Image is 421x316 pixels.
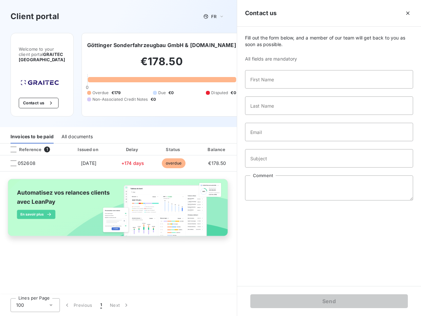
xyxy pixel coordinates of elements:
[151,96,156,102] span: €0
[245,9,277,18] h5: Contact us
[245,56,413,62] span: All fields are mandatory
[66,146,111,153] div: Issued on
[250,294,408,308] button: Send
[245,123,413,141] input: placeholder
[18,160,36,167] span: 052608
[19,98,59,108] button: Contact us
[211,90,228,96] span: Disputed
[87,55,236,75] h2: €178.50
[62,130,93,144] div: All documents
[111,90,121,96] span: €179
[100,302,102,308] span: 1
[92,90,109,96] span: Overdue
[3,175,234,246] img: banner
[60,298,96,312] button: Previous
[11,130,54,144] div: Invoices to be paid
[19,52,65,62] span: GRAITEC [GEOGRAPHIC_DATA]
[19,78,61,87] img: Company logo
[211,14,216,19] span: FR
[208,160,226,166] span: €178.50
[168,90,174,96] span: €0
[245,96,413,115] input: placeholder
[81,160,96,166] span: [DATE]
[92,96,148,102] span: Non-Associated Credit Notes
[44,146,50,152] span: 1
[162,158,186,168] span: overdue
[245,149,413,168] input: placeholder
[196,146,238,153] div: Balance
[106,298,134,312] button: Next
[245,70,413,89] input: placeholder
[245,35,413,48] span: Fill out the form below, and a member of our team will get back to you as soon as possible.
[121,160,144,166] span: +174 days
[114,146,152,153] div: Delay
[86,85,88,90] span: 0
[5,146,41,152] div: Reference
[231,90,236,96] span: €0
[154,146,193,153] div: Status
[16,302,24,308] span: 100
[87,41,236,49] h6: Göttinger Sonderfahrzeugbau GmbH & [DOMAIN_NAME]
[158,90,166,96] span: Due
[19,46,65,62] span: Welcome to your client portal
[96,298,106,312] button: 1
[11,11,59,22] h3: Client portal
